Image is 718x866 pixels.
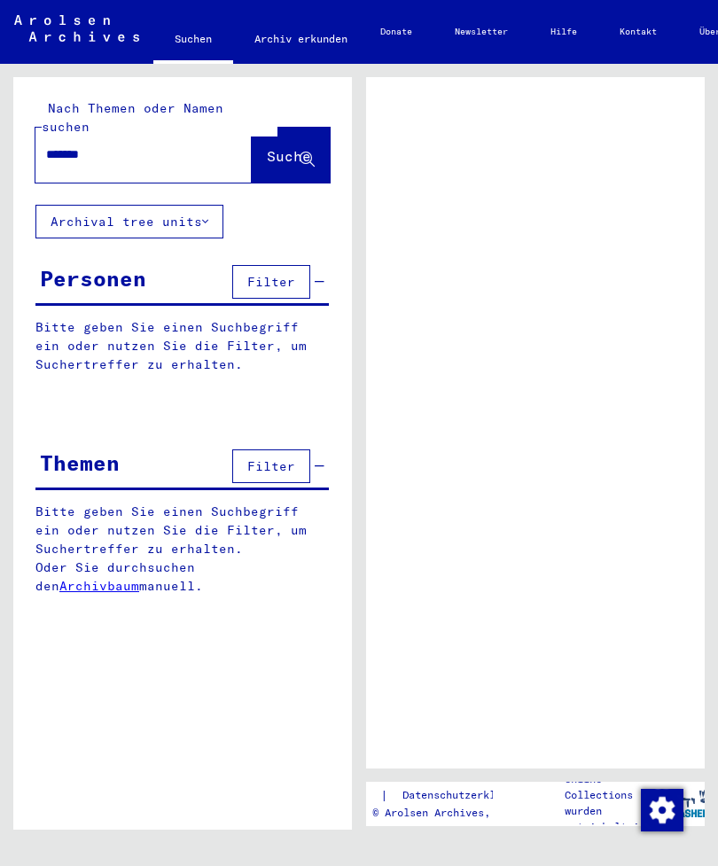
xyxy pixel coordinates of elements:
button: Filter [232,265,310,299]
span: Filter [247,274,295,290]
button: Filter [232,449,310,483]
p: Copyright © Arolsen Archives, 2021 [310,805,548,821]
span: Suche [267,147,311,165]
p: Bitte geben Sie einen Suchbegriff ein oder nutzen Sie die Filter, um Suchertreffer zu erhalten. [35,318,329,374]
a: Suchen [153,18,233,64]
span: Filter [247,458,295,474]
a: Kontakt [598,11,678,53]
img: Arolsen_neg.svg [14,15,139,42]
a: Archiv erkunden [233,18,369,60]
a: Datenschutzerklärung [388,786,548,805]
img: yv_logo.png [651,781,717,825]
img: Zustimmung ändern [641,789,683,831]
a: Newsletter [433,11,529,53]
div: | [310,786,548,805]
a: Hilfe [529,11,598,53]
div: Themen [40,447,120,479]
button: Archival tree units [35,205,223,238]
p: Bitte geben Sie einen Suchbegriff ein oder nutzen Sie die Filter, um Suchertreffer zu erhalten. O... [35,503,330,596]
div: Personen [40,262,146,294]
button: Suche [252,128,330,183]
a: Donate [359,11,433,53]
mat-label: Nach Themen oder Namen suchen [42,100,223,135]
a: Archivbaum [59,578,139,594]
